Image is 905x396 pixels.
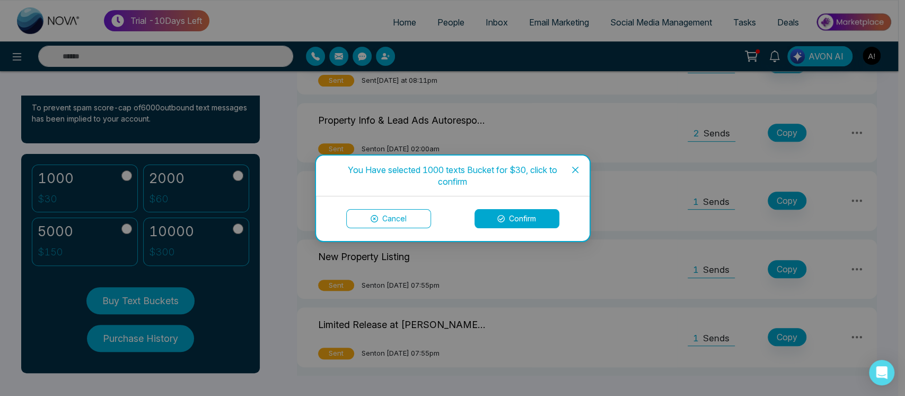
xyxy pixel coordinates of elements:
span: close [571,166,579,174]
button: Cancel [346,209,431,228]
div: You Have selected 1000 texts Bucket for $30, click to confirm [329,164,577,187]
div: Open Intercom Messenger [869,360,894,385]
button: Close [561,156,590,184]
button: Confirm [475,209,559,228]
